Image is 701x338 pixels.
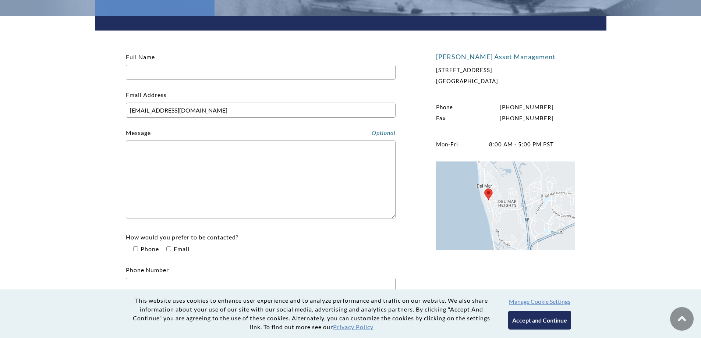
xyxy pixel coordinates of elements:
[436,139,554,150] p: 8:00 AM - 5:00 PM PST
[436,113,446,124] span: Fax
[436,53,576,61] h4: [PERSON_NAME] Asset Management
[126,65,396,80] input: Full Name
[333,323,373,330] a: Privacy Policy
[436,102,554,113] p: [PHONE_NUMBER]
[126,129,151,136] label: Message
[126,91,396,114] label: Email Address
[130,296,493,331] p: This website uses cookies to enhance user experience and to analyze performance and traffic on ou...
[126,266,396,289] label: Phone Number
[133,246,138,251] input: How would you prefer to be contacted? PhoneEmail
[436,102,453,113] span: Phone
[126,53,396,76] label: Full Name
[509,298,570,305] button: Manage Cookie Settings
[436,113,554,124] p: [PHONE_NUMBER]
[508,311,571,330] button: Accept and Continue
[436,161,575,250] img: Locate Weatherly on Google Maps.
[126,278,396,293] input: Phone Number
[166,246,171,251] input: How would you prefer to be contacted? PhoneEmail
[126,51,396,316] form: Contact form
[436,64,554,86] p: [STREET_ADDRESS] [GEOGRAPHIC_DATA]
[126,103,396,118] input: Email Address
[126,234,238,252] label: How would you prefer to be contacted?
[139,245,159,252] span: Phone
[172,245,190,252] span: Email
